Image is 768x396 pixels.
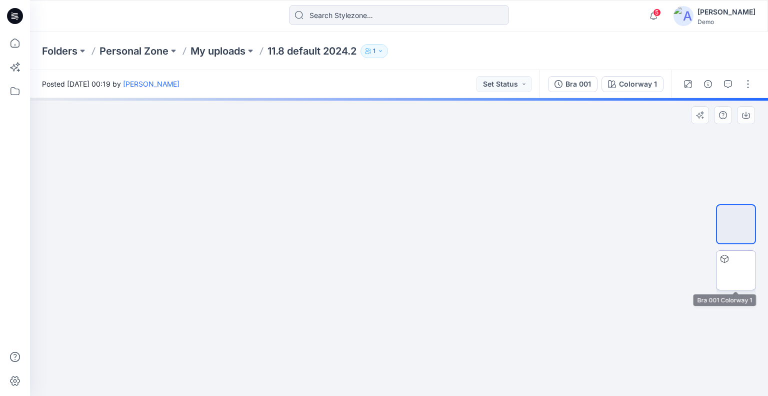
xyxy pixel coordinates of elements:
span: Posted [DATE] 00:19 by [42,79,179,89]
a: My uploads [190,44,245,58]
div: [PERSON_NAME] [697,6,755,18]
button: Details [700,76,716,92]
button: 1 [360,44,388,58]
img: avatar [673,6,693,26]
a: [PERSON_NAME] [123,80,179,88]
a: Folders [42,44,77,58]
button: Colorway 1 [601,76,663,92]
button: Bra 001 [548,76,597,92]
p: 11.8 default 2024.2 [267,44,356,58]
div: Demo [697,18,755,26]
div: Bra 001 [565,79,591,90]
input: Search Stylezone… [289,5,509,25]
p: 1 [373,46,375,57]
span: 5 [653,9,661,17]
a: Personal Zone [99,44,168,58]
div: Colorway 1 [619,79,657,90]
